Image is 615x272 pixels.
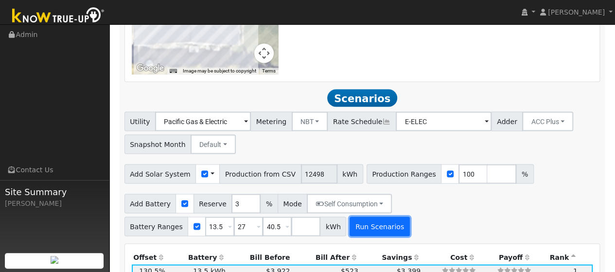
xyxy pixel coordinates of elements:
[5,199,104,209] div: [PERSON_NAME]
[155,111,251,131] input: Select a Utility
[51,256,58,264] img: retrieve
[227,251,292,264] th: Bill Before
[549,253,569,261] span: Rank
[254,43,274,63] button: Map camera controls
[7,5,109,27] img: Know True-Up
[193,194,232,213] span: Reserve
[132,251,167,264] th: Offset
[124,194,176,213] span: Add Battery
[278,194,307,213] span: Mode
[124,111,156,131] span: Utility
[124,217,189,236] span: Battery Ranges
[382,253,412,261] span: Savings
[250,111,292,131] span: Metering
[350,217,409,236] button: Run Scenarios
[327,89,397,107] span: Scenarios
[292,111,328,131] button: NBT
[450,253,467,261] span: Cost
[124,134,192,154] span: Snapshot Month
[499,253,523,261] span: Payoff
[134,62,166,74] a: Open this area in Google Maps (opens a new window)
[124,164,196,183] span: Add Solar System
[5,185,104,199] span: Site Summary
[191,134,236,154] button: Default
[167,251,227,264] th: Battery
[396,111,492,131] input: Select a Rate Schedule
[260,194,278,213] span: %
[516,164,533,183] span: %
[548,8,605,16] span: [PERSON_NAME]
[292,251,360,264] th: Bill After
[134,62,166,74] img: Google
[337,164,363,183] span: kWh
[327,111,396,131] span: Rate Schedule
[219,164,301,183] span: Production from CSV
[307,194,392,213] button: Self Consumption
[522,111,573,131] button: ACC Plus
[183,68,256,73] span: Image may be subject to copyright
[320,217,346,236] span: kWh
[491,111,523,131] span: Adder
[367,164,441,183] span: Production Ranges
[262,68,276,73] a: Terms (opens in new tab)
[170,68,176,74] button: Keyboard shortcuts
